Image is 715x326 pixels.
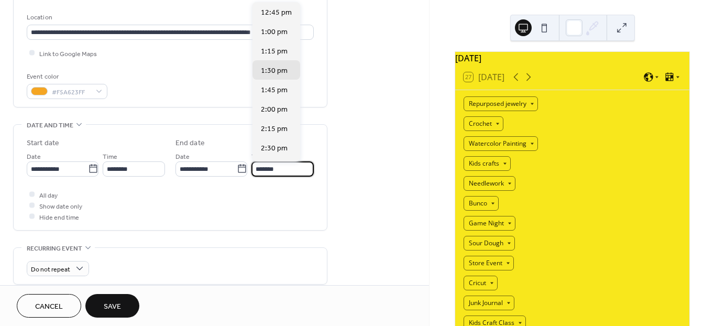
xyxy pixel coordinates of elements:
[27,71,105,82] div: Event color
[27,138,59,149] div: Start date
[261,124,288,135] span: 2:15 pm
[455,52,689,64] div: [DATE]
[31,263,70,275] span: Do not repeat
[251,151,266,162] span: Time
[261,66,288,77] span: 1:30 pm
[175,151,190,162] span: Date
[17,294,81,318] button: Cancel
[39,212,79,223] span: Hide end time
[39,201,82,212] span: Show date only
[27,151,41,162] span: Date
[27,120,73,131] span: Date and time
[85,294,139,318] button: Save
[27,12,312,23] div: Location
[261,143,288,154] span: 2:30 pm
[35,301,63,312] span: Cancel
[175,138,205,149] div: End date
[39,190,58,201] span: All day
[103,151,117,162] span: Time
[261,46,288,57] span: 1:15 pm
[104,301,121,312] span: Save
[39,48,97,59] span: Link to Google Maps
[261,27,288,38] span: 1:00 pm
[27,243,82,254] span: Recurring event
[52,86,91,97] span: #F5A623FF
[261,7,292,18] span: 12:45 pm
[261,104,288,115] span: 2:00 pm
[261,85,288,96] span: 1:45 pm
